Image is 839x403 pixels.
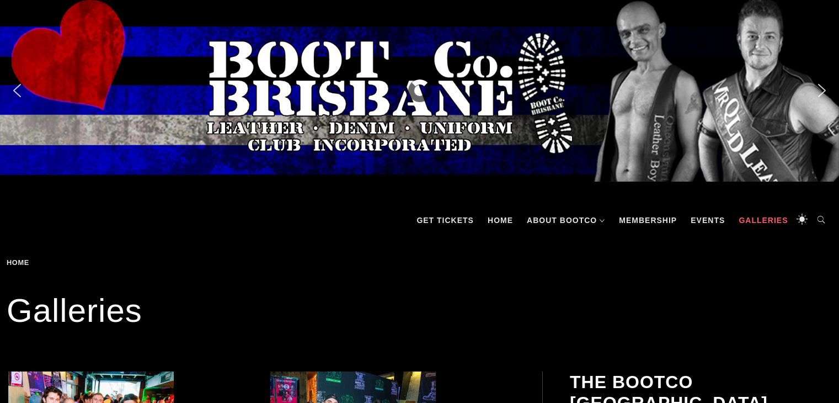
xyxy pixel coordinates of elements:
[7,259,93,267] div: Breadcrumbs
[685,204,730,237] a: Events
[613,204,682,237] a: Membership
[7,289,832,333] h1: Galleries
[521,204,611,237] a: About BootCo
[411,204,479,237] a: GET TICKETS
[733,204,793,237] a: Galleries
[482,204,519,237] a: Home
[7,258,33,267] a: Home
